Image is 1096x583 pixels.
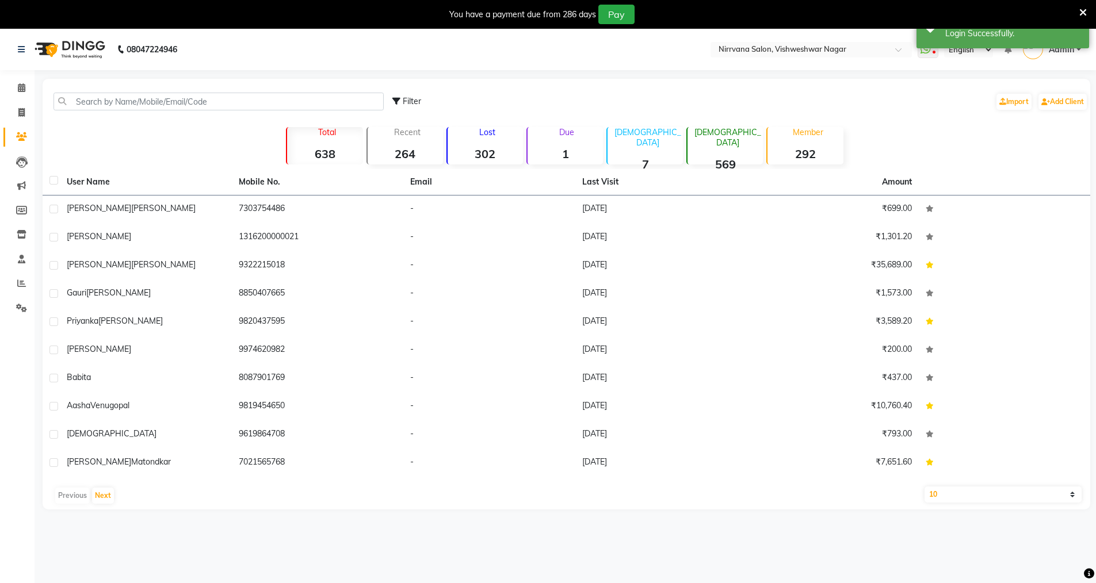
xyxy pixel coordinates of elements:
strong: 7 [608,157,683,171]
img: Admin [1023,39,1043,59]
p: Due [530,127,603,137]
span: Admin [1049,44,1074,56]
td: ₹793.00 [747,421,919,449]
td: ₹35,689.00 [747,252,919,280]
button: Pay [598,5,635,24]
strong: 1 [528,147,603,161]
p: [DEMOGRAPHIC_DATA] [692,127,763,148]
strong: 569 [688,157,763,171]
td: 7303754486 [232,195,404,224]
strong: 638 [287,147,362,161]
td: ₹1,301.20 [747,224,919,252]
strong: 292 [767,147,843,161]
span: priyanka [67,316,98,326]
td: ₹10,760.40 [747,393,919,421]
button: Next [92,488,114,504]
p: Lost [452,127,523,137]
span: Gauri [67,287,86,298]
td: ₹699.00 [747,195,919,224]
td: 8850407665 [232,280,404,308]
td: - [403,224,575,252]
p: [DEMOGRAPHIC_DATA] [612,127,683,148]
td: [DATE] [575,252,747,280]
th: Last Visit [575,169,747,195]
span: [PERSON_NAME] [67,457,131,467]
input: Search by Name/Mobile/Email/Code [54,93,384,110]
td: [DATE] [575,224,747,252]
td: 1316200000021 [232,224,404,252]
td: ₹1,573.00 [747,280,919,308]
span: Aasha [67,400,90,411]
div: Login Successfully. [945,28,1080,40]
td: 9974620982 [232,336,404,365]
span: Babita [67,372,91,382]
td: - [403,336,575,365]
td: ₹437.00 [747,365,919,393]
p: Total [292,127,362,137]
td: - [403,195,575,224]
td: [DATE] [575,336,747,365]
span: Matondkar [131,457,171,467]
td: [DATE] [575,393,747,421]
td: ₹7,651.60 [747,449,919,477]
td: 9322215018 [232,252,404,280]
th: User Name [60,169,232,195]
td: - [403,365,575,393]
span: [PERSON_NAME] [67,259,131,270]
span: [PERSON_NAME] [131,203,196,213]
td: [DATE] [575,449,747,477]
td: 9619864708 [232,421,404,449]
span: [PERSON_NAME] [131,259,196,270]
span: [PERSON_NAME] [86,287,151,298]
span: Venugopal [90,400,129,411]
a: Add Client [1038,94,1087,110]
td: [DATE] [575,365,747,393]
td: - [403,421,575,449]
th: Email [403,169,575,195]
td: 9819454650 [232,393,404,421]
td: [DATE] [575,421,747,449]
td: - [403,393,575,421]
th: Mobile No. [232,169,404,195]
span: [PERSON_NAME] [67,344,131,354]
p: Recent [372,127,443,137]
td: ₹3,589.20 [747,308,919,336]
td: 9820437595 [232,308,404,336]
td: - [403,252,575,280]
span: Filter [403,96,421,106]
td: 8087901769 [232,365,404,393]
img: logo [29,33,108,66]
td: 7021565768 [232,449,404,477]
p: Member [772,127,843,137]
strong: 264 [368,147,443,161]
span: [PERSON_NAME] [67,203,131,213]
span: [PERSON_NAME] [67,231,131,241]
span: [DEMOGRAPHIC_DATA] [67,428,156,439]
td: [DATE] [575,308,747,336]
div: You have a payment due from 286 days [449,9,596,21]
span: [PERSON_NAME] [98,316,163,326]
td: - [403,308,575,336]
th: Amount [875,169,919,195]
td: ₹200.00 [747,336,919,365]
strong: 302 [448,147,523,161]
td: - [403,280,575,308]
td: [DATE] [575,195,747,224]
a: Import [996,94,1032,110]
td: - [403,449,575,477]
td: [DATE] [575,280,747,308]
b: 08047224946 [127,33,177,66]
